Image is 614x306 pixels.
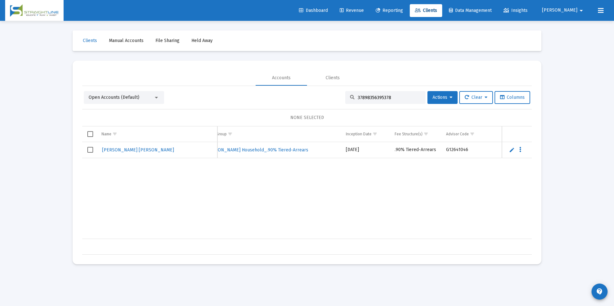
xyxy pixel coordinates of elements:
span: Reporting [376,8,403,13]
span: File Sharing [155,38,180,43]
td: [DATE] [343,142,391,158]
a: Clients [410,4,442,17]
div: Data grid [82,126,532,255]
span: Data Management [449,8,492,13]
span: Show filter options for column 'Advisor Code' [470,132,475,136]
span: Columns [500,95,525,100]
span: Actions [433,95,452,100]
img: Dashboard [10,4,59,17]
div: Accounts [272,75,291,81]
span: Open Accounts (Default) [89,95,139,100]
span: [PERSON_NAME] [PERSON_NAME] [102,147,174,153]
button: Columns [495,91,530,104]
a: Dashboard [294,4,333,17]
a: [PERSON_NAME] [PERSON_NAME] [101,145,175,155]
td: Column Name [98,126,217,142]
span: Revenue [340,8,364,13]
div: Select all [87,131,93,137]
a: Held Away [186,34,218,47]
mat-icon: contact_support [596,288,603,295]
a: Reporting [371,4,408,17]
div: Advisor Code [446,132,469,137]
div: Name [101,132,111,137]
td: Column Inception Date [343,126,391,142]
span: Manual Accounts [109,38,144,43]
span: [PERSON_NAME] [542,8,577,13]
div: Select row [87,147,93,153]
td: Column Billing Group [201,126,343,142]
mat-icon: arrow_drop_down [577,4,585,17]
span: Show filter options for column 'Name' [112,132,117,136]
span: Clients [415,8,437,13]
a: Revenue [335,4,369,17]
a: Data Management [444,4,497,17]
span: Clients [83,38,97,43]
span: Dashboard [299,8,328,13]
a: Insights [498,4,533,17]
span: Held Away [191,38,213,43]
span: Show filter options for column 'Billing Group' [228,132,232,136]
button: [PERSON_NAME] [534,4,593,17]
td: Column Fee Structure(s) [391,126,443,142]
span: Clear [465,95,487,100]
input: Search [358,95,421,100]
td: .90% Tiered-Arrears [391,142,443,158]
div: Fee Structure(s) [395,132,423,137]
button: Clear [459,91,493,104]
a: [PERSON_NAME] Household_.90% Tiered-Arrears [205,145,309,155]
a: Edit [509,147,515,153]
span: Show filter options for column 'Fee Structure(s)' [424,132,428,136]
span: Insights [504,8,528,13]
a: Manual Accounts [104,34,149,47]
td: Column Advisor Code [443,126,537,142]
td: G12641046 [443,142,537,158]
span: Show filter options for column 'Inception Date' [373,132,377,136]
a: File Sharing [150,34,185,47]
div: Inception Date [346,132,372,137]
div: NONE SELECTED [87,115,527,121]
span: [PERSON_NAME] Household_.90% Tiered-Arrears [205,147,308,153]
a: Clients [78,34,102,47]
div: Clients [326,75,340,81]
button: Actions [427,91,458,104]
